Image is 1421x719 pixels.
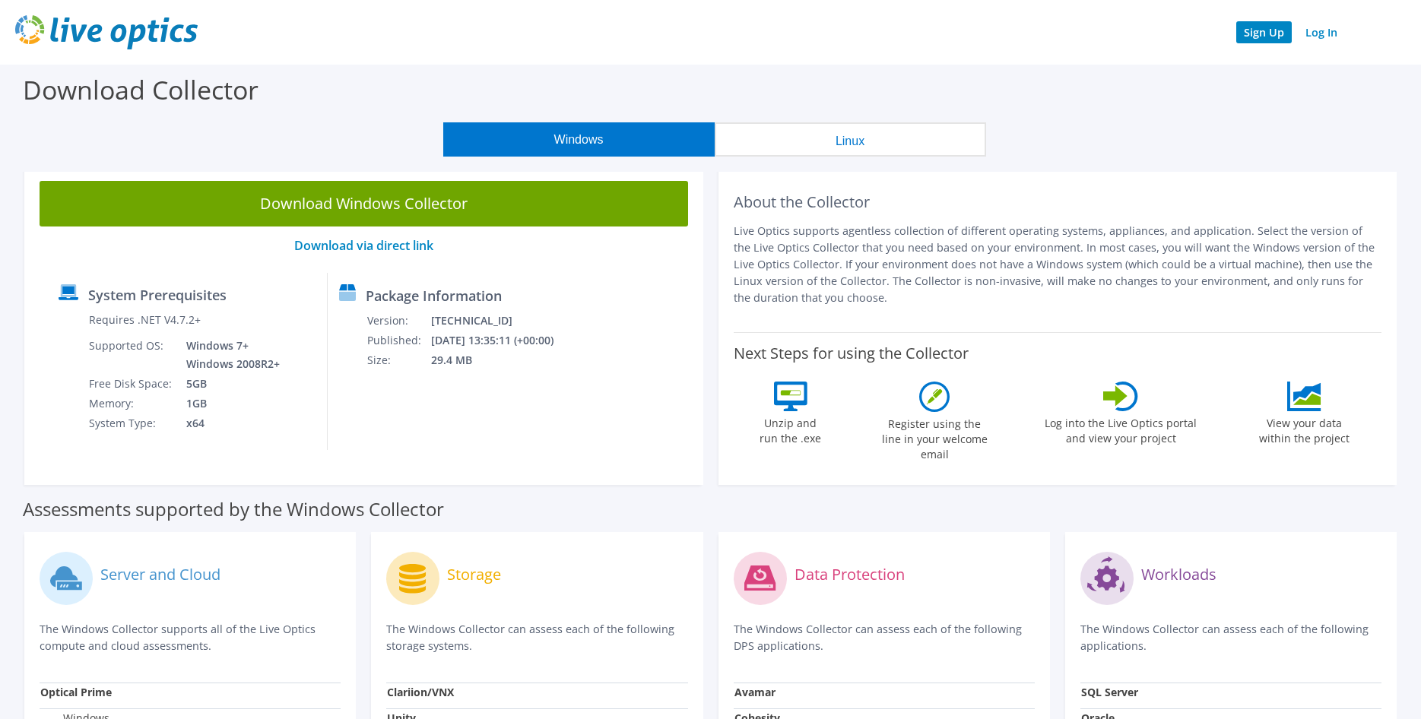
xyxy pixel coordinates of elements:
label: Requires .NET V4.7.2+ [89,312,201,328]
label: System Prerequisites [88,287,227,302]
td: System Type: [88,413,175,433]
p: The Windows Collector supports all of the Live Optics compute and cloud assessments. [40,621,341,654]
label: Server and Cloud [100,567,220,582]
td: Version: [366,311,430,331]
td: [DATE] 13:35:11 (+00:00) [430,331,573,350]
td: 5GB [175,374,283,394]
label: Package Information [366,288,502,303]
td: 29.4 MB [430,350,573,370]
button: Windows [443,122,715,157]
button: Linux [715,122,986,157]
p: The Windows Collector can assess each of the following DPS applications. [734,621,1035,654]
td: Published: [366,331,430,350]
td: Windows 7+ Windows 2008R2+ [175,336,283,374]
h2: About the Collector [734,193,1382,211]
label: Register using the line in your welcome email [877,412,991,462]
strong: SQL Server [1081,685,1138,699]
label: Unzip and run the .exe [756,411,826,446]
p: The Windows Collector can assess each of the following applications. [1080,621,1381,654]
label: Data Protection [795,567,905,582]
td: Memory: [88,394,175,413]
td: x64 [175,413,283,433]
label: Next Steps for using the Collector [734,344,969,363]
label: View your data within the project [1250,411,1359,446]
td: 1GB [175,394,283,413]
img: live_optics_svg.svg [15,15,198,49]
a: Download Windows Collector [40,181,688,226]
a: Log In [1298,21,1345,43]
label: Assessments supported by the Windows Collector [23,502,444,517]
td: Supported OS: [88,336,175,374]
p: Live Optics supports agentless collection of different operating systems, appliances, and applica... [734,223,1382,306]
td: Free Disk Space: [88,374,175,394]
label: Download Collector [23,72,259,107]
strong: Avamar [734,685,776,699]
td: [TECHNICAL_ID] [430,311,573,331]
td: Size: [366,350,430,370]
p: The Windows Collector can assess each of the following storage systems. [386,621,687,654]
label: Storage [447,567,501,582]
label: Workloads [1141,567,1216,582]
a: Download via direct link [294,237,433,254]
strong: Optical Prime [40,685,112,699]
label: Log into the Live Optics portal and view your project [1044,411,1197,446]
a: Sign Up [1236,21,1292,43]
strong: Clariion/VNX [387,685,454,699]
